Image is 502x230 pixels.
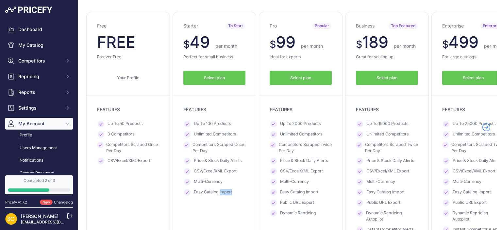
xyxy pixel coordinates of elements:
span: Dynamic Repricing [280,210,316,217]
p: Perfect for small business [183,54,245,60]
span: Competitors Scraped Twice Per Day [279,142,332,154]
span: My Account [18,120,61,127]
span: Multi-Currency [280,179,309,185]
img: Pricefy Logo [5,7,52,13]
span: Competitors Scraped Once Per Day [192,142,245,154]
span: CSV/Excel/XML Export [108,158,150,164]
span: CSV/Excel/XML Export [194,168,237,175]
span: CSV/Excel/XML Export [453,168,495,175]
h3: Starter [183,23,198,29]
button: Select plan [356,71,418,85]
span: $ [183,38,190,50]
span: Easy Catalog Import [453,189,491,196]
span: Multi-Currency [366,179,395,185]
span: $ [356,38,362,50]
span: FREE [97,32,135,52]
button: Repricing [5,71,73,82]
button: Settings [5,102,73,114]
span: 499 [448,32,478,52]
span: Price & Stock Daily Alerts [366,158,414,164]
p: Great for scaling up [356,54,418,60]
span: per month [215,43,237,49]
p: FEATURES [270,106,332,113]
span: Up To 15000 Products [366,121,409,127]
div: Pricefy v1.7.2 [5,200,27,205]
span: CSV/Excel/XML Export [280,168,323,175]
p: FEATURES [183,106,245,113]
a: Profile [5,130,73,141]
button: Select plan [270,71,332,85]
p: FEATURES [356,106,418,113]
span: Public URL Export [453,200,487,206]
span: Public URL Export [366,200,400,206]
span: New [40,200,53,205]
span: Competitors Scraped Once Per Day [106,142,159,154]
span: $ [442,38,448,50]
button: Competitors [5,55,73,67]
span: Unlimited Competitors [366,131,409,138]
span: Select plan [290,75,311,81]
span: Price & Stock Daily Alerts [194,158,242,164]
a: [EMAIL_ADDRESS][DOMAIN_NAME] [21,220,89,224]
h3: Enterprise [442,23,464,29]
a: Changelog [54,200,73,204]
span: Dynamic Repricing Autopilot [366,210,418,222]
span: Reports [18,89,61,96]
span: Up To 50 Products [108,121,143,127]
span: Up To 2000 Products [280,121,321,127]
h3: Pro [270,23,277,29]
a: [PERSON_NAME] [21,213,59,219]
a: Notifications [5,155,73,166]
span: Public URL Export [280,200,314,206]
span: Select plan [463,75,484,81]
span: Price & Stock Daily Alerts [453,158,501,164]
div: Completed 2 of 3 [8,178,70,183]
span: Select plan [376,75,397,81]
span: Multi-Currency [453,179,481,185]
span: Unlimited Competitors [453,131,495,138]
span: per month [394,43,416,49]
button: Select plan [183,71,245,85]
a: Dashboard [5,24,73,35]
a: Your Profile [97,71,159,85]
span: 49 [190,32,210,52]
span: Unlimited Competitors [194,131,236,138]
p: Ideal for experts [270,54,332,60]
span: Up To 25000 Products [453,121,496,127]
p: Forever Free [97,54,159,60]
a: Completed 2 of 3 [5,175,73,194]
span: Settings [18,105,61,111]
span: 3 Competitors [108,131,135,138]
span: CSV/Excel/XML Export [366,168,409,175]
span: Multi-Currency [194,179,223,185]
a: Users Management [5,142,73,154]
span: Popular [312,23,332,29]
button: My Account [5,118,73,130]
p: FEATURES [97,106,159,113]
span: Select plan [204,75,225,81]
span: Repricing [18,73,61,80]
a: My Catalog [5,39,73,51]
span: Unlimited Competitors [280,131,323,138]
span: Easy Catalog Import [280,189,318,196]
span: Price & Stock Daily Alerts [280,158,328,164]
h3: Free [97,23,107,29]
span: Easy Catalog Import [366,189,405,196]
span: Competitors [18,58,61,64]
span: Competitors Scraped Twice Per Day [365,142,418,154]
span: To Start [226,23,245,29]
span: per month [301,43,323,49]
h3: Business [356,23,375,29]
a: Change Password [5,168,73,179]
span: Up To 100 Products [194,121,231,127]
button: Reports [5,86,73,98]
span: 189 [362,32,388,52]
span: Easy Catalog Import [194,189,232,196]
span: 99 [276,32,295,52]
span: $ [270,38,276,50]
span: Top Featured [388,23,418,29]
